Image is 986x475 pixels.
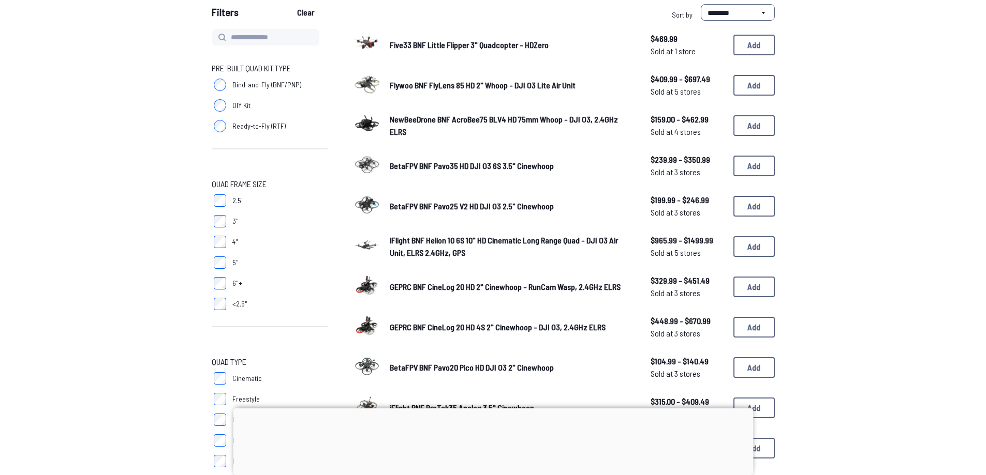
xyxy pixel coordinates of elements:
[651,194,725,206] span: $199.99 - $246.99
[214,455,226,467] input: Racing
[390,40,549,50] span: Five33 BNF Little Flipper 3" Quadcopter - HDZero
[651,408,725,420] span: Sold at 3 stores
[390,200,634,212] a: BetaFPV BNF Pavo25 V2 HD DJI O3 2.5" Cinewhoop
[651,327,725,340] span: Sold at 3 stores
[390,402,634,414] a: iFlight BNF ProTek35 Analog 3.5" Cinewhoop
[733,317,775,338] button: Add
[232,415,267,425] span: Long Range
[212,178,267,190] span: Quad Frame Size
[232,237,238,247] span: 4"
[214,393,226,405] input: Freestyle
[232,278,242,288] span: 6"+
[214,194,226,207] input: 2.5"
[214,413,226,426] input: Long Range
[733,277,775,297] button: Add
[352,311,381,343] a: image
[352,29,381,61] a: image
[232,257,239,268] span: 5"
[651,234,725,247] span: $965.99 - $1499.99
[390,201,554,211] span: BetaFPV BNF Pavo25 V2 HD DJI O3 2.5" Cinewhoop
[352,150,381,182] a: image
[352,351,381,384] a: image
[212,62,291,74] span: Pre-Built Quad Kit Type
[214,256,226,269] input: 5"
[352,110,381,139] img: image
[733,156,775,176] button: Add
[390,281,634,293] a: GEPRC BNF CineLog 20 HD 2" Cinewhoop - RunCam Wasp, 2.4GHz ELRS
[232,394,260,404] span: Freestyle
[232,195,244,206] span: 2.5"
[232,435,285,446] span: Micro / Tinywhoop
[651,355,725,367] span: $104.99 - $140.49
[651,274,725,287] span: $329.99 - $451.49
[352,392,381,421] img: image
[651,166,725,178] span: Sold at 3 stores
[232,100,251,111] span: DIY Kit
[390,322,606,332] span: GEPRC BNF CineLog 20 HD 4S 2" Cinewhoop - DJI O3, 2.4GHz ELRS
[390,114,618,136] span: NewBeeDrone BNF AcroBee75 BLV4 HD 75mm Whoop - DJI O3, 2.4GHz ELRS
[233,408,753,472] iframe: Advertisement
[651,85,725,98] span: Sold at 5 stores
[352,190,381,219] img: image
[352,231,381,263] a: image
[390,403,534,412] span: iFlight BNF ProTek35 Analog 3.5" Cinewhoop
[390,234,634,259] a: iFlight BNF Helion 10 6S 10" HD Cinematic Long Range Quad - DJI O3 Air Unit, ELRS 2.4GHz, GPS
[232,373,262,384] span: Cinematic
[232,299,247,309] span: <2.5"
[651,113,725,126] span: $159.00 - $462.99
[352,29,381,58] img: image
[352,231,381,259] img: image
[214,79,226,91] input: Bind-and-Fly (BNF/PNP)
[390,113,634,138] a: NewBeeDrone BNF AcroBee75 BLV4 HD 75mm Whoop - DJI O3, 2.4GHz ELRS
[390,361,634,374] a: BetaFPV BNF Pavo20 Pico HD DJI O3 2" Cinewhoop
[651,287,725,299] span: Sold at 3 stores
[232,456,253,466] span: Racing
[212,356,246,368] span: Quad Type
[214,236,226,248] input: 4"
[701,4,775,21] select: Sort by
[390,161,554,171] span: BetaFPV BNF Pavo35 HD DJI O3 6S 3.5" Cinewhoop
[232,80,301,90] span: Bind-and-Fly (BNF/PNP)
[232,216,239,226] span: 3"
[651,33,725,45] span: $469.99
[733,75,775,96] button: Add
[390,79,634,91] a: Flywoo BNF FlyLens 85 HD 2" Whoop - DJI O3 Lite Air Unit
[352,69,381,98] img: image
[390,321,634,333] a: GEPRC BNF CineLog 20 HD 4S 2" Cinewhoop - DJI O3, 2.4GHz ELRS
[733,397,775,418] button: Add
[352,392,381,424] a: image
[214,298,226,310] input: <2.5"
[733,35,775,55] button: Add
[733,357,775,378] button: Add
[214,99,226,112] input: DIY Kit
[390,282,621,292] span: GEPRC BNF CineLog 20 HD 2" Cinewhoop - RunCam Wasp, 2.4GHz ELRS
[214,215,226,227] input: 3"
[214,120,226,132] input: Ready-to-Fly (RTF)
[232,121,286,131] span: Ready-to-Fly (RTF)
[672,10,693,19] span: Sort by
[214,372,226,385] input: Cinematic
[352,110,381,142] a: image
[651,247,725,259] span: Sold at 5 stores
[352,69,381,101] a: image
[733,236,775,257] button: Add
[651,206,725,219] span: Sold at 3 stores
[352,311,381,340] img: image
[390,160,634,172] a: BetaFPV BNF Pavo35 HD DJI O3 6S 3.5" Cinewhoop
[651,73,725,85] span: $409.99 - $697.49
[651,315,725,327] span: $448.99 - $670.99
[651,395,725,408] span: $315.00 - $409.49
[352,271,381,303] a: image
[352,150,381,179] img: image
[390,235,618,257] span: iFlight BNF Helion 10 6S 10" HD Cinematic Long Range Quad - DJI O3 Air Unit, ELRS 2.4GHz, GPS
[352,271,381,300] img: image
[352,190,381,222] a: image
[212,4,239,25] span: Filters
[390,39,634,51] a: Five33 BNF Little Flipper 3" Quadcopter - HDZero
[651,367,725,380] span: Sold at 3 stores
[651,126,725,138] span: Sold at 4 stores
[352,351,381,380] img: image
[390,80,576,90] span: Flywoo BNF FlyLens 85 HD 2" Whoop - DJI O3 Lite Air Unit
[288,4,323,21] button: Clear
[390,362,554,372] span: BetaFPV BNF Pavo20 Pico HD DJI O3 2" Cinewhoop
